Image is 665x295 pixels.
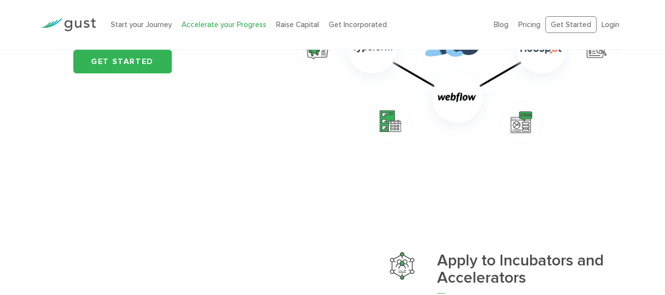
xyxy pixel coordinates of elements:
[329,20,387,29] a: Get Incorporated
[437,252,625,294] h3: Apply to Incubators and Accelerators
[111,20,172,29] a: Start your Journey
[276,20,319,29] a: Raise Capital
[390,252,414,280] img: Apply To Incubators And Accelerators
[518,20,540,29] a: Pricing
[73,50,172,73] a: Get started
[41,18,96,32] img: Gust Logo
[494,20,508,29] a: Blog
[182,20,266,29] a: Accelerate your Progress
[545,16,597,33] a: Get Started
[602,20,619,29] a: Login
